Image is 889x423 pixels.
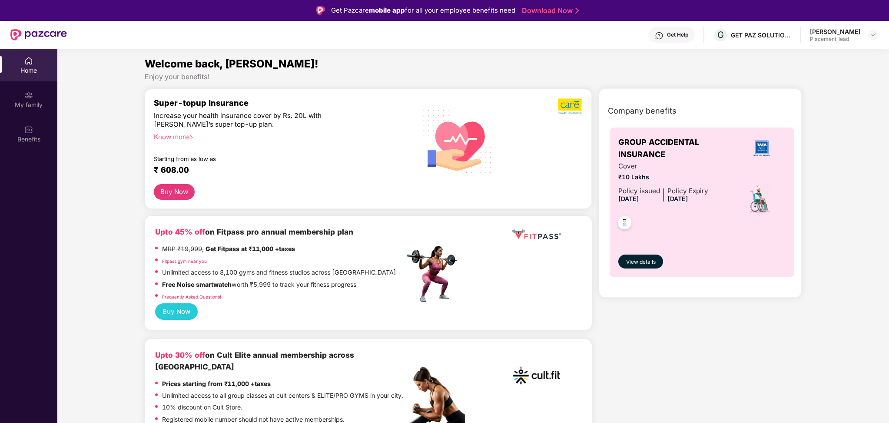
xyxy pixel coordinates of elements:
img: fpp.png [404,244,465,305]
b: on Cult Elite annual membership across [GEOGRAPHIC_DATA] [155,350,354,371]
b: Upto 45% off [155,227,205,236]
img: Logo [316,6,325,15]
img: svg+xml;base64,PHN2ZyB4bWxucz0iaHR0cDovL3d3dy53My5vcmcvMjAwMC9zdmciIHhtbG5zOnhsaW5rPSJodHRwOi8vd3... [416,99,499,183]
img: svg+xml;base64,PHN2ZyBpZD0iSG9tZSIgeG1sbnM9Imh0dHA6Ly93d3cudzMub3JnLzIwMDAvc3ZnIiB3aWR0aD0iMjAiIG... [24,57,33,65]
span: GROUP ACCIDENTAL INSURANCE [618,136,737,161]
strong: Free Noise smartwatch [162,281,232,288]
img: fppp.png [511,226,563,242]
div: ₹ 608.00 [154,165,395,175]
img: New Pazcare Logo [10,29,67,40]
img: svg+xml;base64,PHN2ZyB4bWxucz0iaHR0cDovL3d3dy53My5vcmcvMjAwMC9zdmciIHdpZHRoPSI0OC45NDMiIGhlaWdodD... [614,213,635,235]
span: [DATE] [618,195,639,202]
span: View details [626,258,656,266]
img: b5dec4f62d2307b9de63beb79f102df3.png [558,98,583,114]
img: svg+xml;base64,PHN2ZyBpZD0iQmVuZWZpdHMiIHhtbG5zPSJodHRwOi8vd3d3LnczLm9yZy8yMDAwL3N2ZyIgd2lkdGg9Ij... [24,125,33,134]
span: right [189,135,194,140]
img: Stroke [575,6,579,15]
strong: Get Fitpass at ₹11,000 +taxes [206,245,295,252]
p: Unlimited access to all group classes at cult centers & ELITE/PRO GYMS in your city. [162,391,403,400]
div: Starting from as low as [154,155,367,161]
div: Increase your health insurance cover by Rs. 20L with [PERSON_NAME]’s super top-up plan. [154,111,367,129]
div: Super-topup Insurance [154,98,404,107]
b: Upto 30% off [155,350,205,359]
p: 10% discount on Cult Store. [162,403,242,412]
span: Cover [618,161,708,171]
del: MRP ₹19,999, [162,245,204,252]
div: Get Pazcare for all your employee benefits need [331,5,515,16]
button: Buy Now [155,303,198,320]
span: ₹10 Lakhs [618,172,708,182]
img: svg+xml;base64,PHN2ZyBpZD0iSGVscC0zMngzMiIgeG1sbnM9Imh0dHA6Ly93d3cudzMub3JnLzIwMDAvc3ZnIiB3aWR0aD... [655,31,663,40]
a: Frequently Asked Questions! [162,294,221,299]
button: Buy Now [154,184,195,200]
button: View details [618,255,663,269]
div: [PERSON_NAME] [810,27,860,36]
p: worth ₹5,999 to track your fitness progress [162,280,356,289]
span: [DATE] [667,195,688,202]
img: svg+xml;base64,PHN2ZyB3aWR0aD0iMjAiIGhlaWdodD0iMjAiIHZpZXdCb3g9IjAgMCAyMCAyMCIgZmlsbD0ibm9uZSIgeG... [24,91,33,100]
div: Placement_lead [810,36,860,43]
b: on Fitpass pro annual membership plan [155,227,353,236]
img: insurerLogo [750,137,773,160]
strong: Prices starting from ₹11,000 +taxes [162,380,271,387]
a: Download Now [522,6,576,15]
img: cult.png [511,349,563,402]
span: Company benefits [608,105,677,117]
div: Enjoy your benefits! [145,72,802,81]
div: Policy issued [618,186,660,196]
span: G [717,30,724,40]
span: Welcome back, [PERSON_NAME]! [145,57,318,70]
strong: mobile app [369,6,405,14]
p: Unlimited access to 8,100 gyms and fitness studios across [GEOGRAPHIC_DATA] [162,268,396,277]
a: Fitpass gym near you [162,258,207,264]
img: icon [745,184,775,214]
div: Get Help [667,31,688,38]
div: GET PAZ SOLUTIONS PRIVATE LIMTED [731,31,792,39]
img: svg+xml;base64,PHN2ZyBpZD0iRHJvcGRvd24tMzJ4MzIiIHhtbG5zPSJodHRwOi8vd3d3LnczLm9yZy8yMDAwL3N2ZyIgd2... [870,31,877,38]
div: Know more [154,133,399,139]
div: Policy Expiry [667,186,708,196]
